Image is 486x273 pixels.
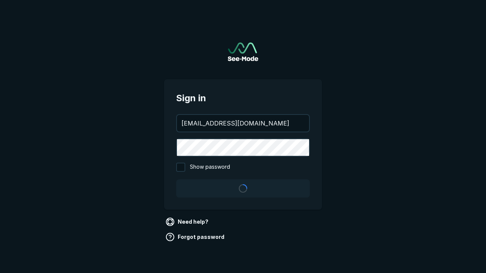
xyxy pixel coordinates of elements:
span: Sign in [176,91,310,105]
a: Forgot password [164,231,227,243]
a: Need help? [164,216,211,228]
img: See-Mode Logo [228,42,258,61]
span: Show password [190,163,230,172]
a: Go to sign in [228,42,258,61]
input: your@email.com [177,115,309,132]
